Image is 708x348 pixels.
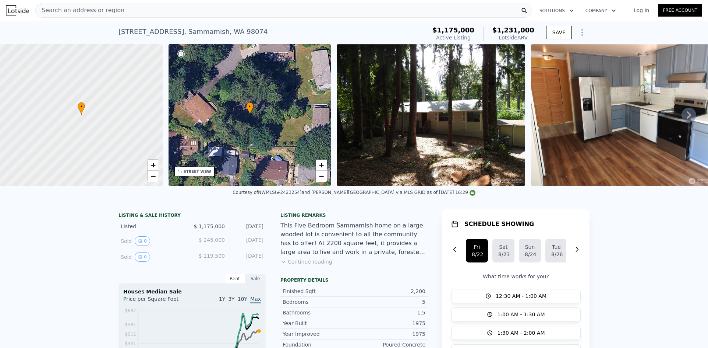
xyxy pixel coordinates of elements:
[118,212,266,220] div: LISTING & SALE HISTORY
[545,239,567,262] button: Tue8/26
[525,251,535,258] div: 8/24
[184,169,211,174] div: STREET VIEW
[233,190,475,195] div: Courtesy of NWMLS (#2423254) and [PERSON_NAME][GEOGRAPHIC_DATA] via MLS GRID as of [DATE] 16:29
[78,102,85,115] div: •
[551,251,562,258] div: 8/26
[121,252,186,262] div: Sold
[121,236,186,246] div: Sold
[125,332,136,337] tspan: $511
[125,308,136,313] tspan: $687
[283,320,354,327] div: Year Built
[451,273,581,280] p: What time works for you?
[492,34,534,41] div: Lotside ARV
[151,160,155,170] span: +
[354,320,425,327] div: 1975
[498,243,509,251] div: Sat
[280,277,428,283] div: Property details
[546,26,572,39] button: SAVE
[228,296,234,302] span: 3Y
[436,35,471,41] span: Active Listing
[580,4,622,17] button: Company
[451,326,581,340] button: 1:30 AM - 2:00 AM
[316,171,327,182] a: Zoom out
[219,296,225,302] span: 1Y
[464,220,534,229] h1: SCHEDULE SHOWING
[199,253,225,259] span: $ 119,500
[238,296,247,302] span: 10Y
[472,251,482,258] div: 8/22
[551,243,562,251] div: Tue
[337,44,525,186] img: Sale: 167513961 Parcel: 97941775
[283,309,354,316] div: Bathrooms
[498,251,509,258] div: 8/23
[231,236,263,246] div: [DATE]
[118,27,268,37] div: [STREET_ADDRESS] , Sammamish , WA 98074
[280,258,332,265] button: Continue reading
[575,25,590,40] button: Show Options
[354,288,425,295] div: 2,200
[250,296,261,303] span: Max
[121,223,186,230] div: Listed
[432,26,474,34] span: $1,175,000
[354,298,425,306] div: 5
[245,274,266,283] div: Sale
[151,171,155,181] span: −
[319,171,324,181] span: −
[283,330,354,338] div: Year Improved
[466,239,488,262] button: Fri8/22
[451,307,581,321] button: 1:00 AM - 1:30 AM
[283,288,354,295] div: Finished Sqft
[534,4,580,17] button: Solutions
[6,5,29,15] img: Lotside
[194,223,225,229] span: $ 1,175,000
[497,311,545,318] span: 1:00 AM - 1:30 AM
[519,239,541,262] button: Sun8/24
[148,171,159,182] a: Zoom out
[246,103,254,110] span: •
[135,236,150,246] button: View historical data
[246,102,254,115] div: •
[36,6,124,15] span: Search an address or region
[123,295,192,307] div: Price per Square Foot
[319,160,324,170] span: +
[123,288,261,295] div: Houses Median Sale
[280,212,428,218] div: Listing remarks
[525,243,535,251] div: Sun
[470,190,475,196] img: NWMLS Logo
[497,329,545,337] span: 1:30 AM - 2:00 AM
[199,237,225,243] span: $ 245,000
[283,298,354,306] div: Bedrooms
[472,243,482,251] div: Fri
[492,26,534,34] span: $1,231,000
[316,160,327,171] a: Zoom in
[354,309,425,316] div: 1.5
[78,103,85,110] span: •
[224,274,245,283] div: Rent
[280,221,428,257] div: This Five Bedroom Sammamish home on a large wooded lot is convenient to all the community has to ...
[231,223,263,230] div: [DATE]
[625,7,658,14] a: Log In
[125,322,136,327] tspan: $581
[354,330,425,338] div: 1975
[492,239,514,262] button: Sat8/23
[231,252,263,262] div: [DATE]
[658,4,702,17] a: Free Account
[496,292,546,300] span: 12:30 AM - 1:00 AM
[125,341,136,346] tspan: $441
[451,289,581,303] button: 12:30 AM - 1:00 AM
[135,252,150,262] button: View historical data
[148,160,159,171] a: Zoom in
